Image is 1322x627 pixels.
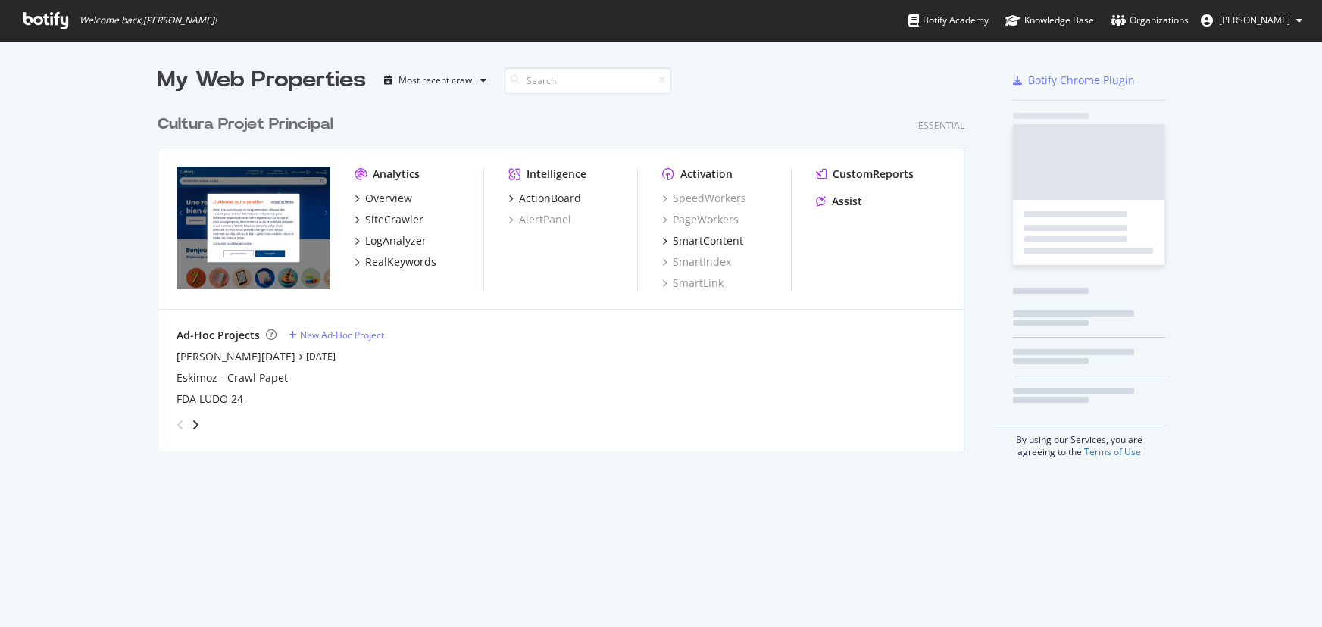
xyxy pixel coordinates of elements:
[177,349,295,364] a: [PERSON_NAME][DATE]
[177,391,243,407] a: FDA LUDO 24
[177,167,330,289] img: cultura.com
[170,413,190,437] div: angle-left
[158,65,366,95] div: My Web Properties
[662,191,746,206] a: SpeedWorkers
[373,167,420,182] div: Analytics
[508,212,571,227] a: AlertPanel
[80,14,217,27] span: Welcome back, [PERSON_NAME] !
[833,167,914,182] div: CustomReports
[177,370,288,385] a: Eskimoz - Crawl Papet
[306,350,336,363] a: [DATE]
[365,191,412,206] div: Overview
[355,233,427,248] a: LogAnalyzer
[1084,445,1141,458] a: Terms of Use
[662,254,731,270] a: SmartIndex
[1189,8,1314,33] button: [PERSON_NAME]
[1219,14,1290,27] span: Antoine Séverine
[158,114,333,136] div: Cultura Projet Principal
[662,212,739,227] a: PageWorkers
[908,13,989,28] div: Botify Academy
[1013,73,1135,88] a: Botify Chrome Plugin
[289,329,384,342] a: New Ad-Hoc Project
[519,191,581,206] div: ActionBoard
[680,167,733,182] div: Activation
[994,426,1165,458] div: By using our Services, you are agreeing to the
[365,212,423,227] div: SiteCrawler
[398,76,474,85] div: Most recent crawl
[177,328,260,343] div: Ad-Hoc Projects
[300,329,384,342] div: New Ad-Hoc Project
[1111,13,1189,28] div: Organizations
[673,233,743,248] div: SmartContent
[365,254,436,270] div: RealKeywords
[816,194,862,209] a: Assist
[355,191,412,206] a: Overview
[918,119,964,132] div: Essential
[1005,13,1094,28] div: Knowledge Base
[527,167,586,182] div: Intelligence
[816,167,914,182] a: CustomReports
[158,95,977,451] div: grid
[662,233,743,248] a: SmartContent
[832,194,862,209] div: Assist
[355,212,423,227] a: SiteCrawler
[365,233,427,248] div: LogAnalyzer
[378,68,492,92] button: Most recent crawl
[505,67,671,94] input: Search
[355,254,436,270] a: RealKeywords
[508,191,581,206] a: ActionBoard
[1028,73,1135,88] div: Botify Chrome Plugin
[190,417,201,432] div: angle-right
[662,276,724,291] a: SmartLink
[158,114,339,136] a: Cultura Projet Principal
